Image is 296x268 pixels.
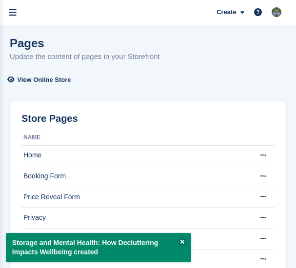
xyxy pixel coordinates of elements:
[272,7,281,17] img: sahil
[21,166,254,187] td: Booking Form
[21,113,78,124] h2: Store Pages
[17,75,71,85] span: View Online Store
[21,187,254,208] td: Price Reveal Form
[10,51,160,62] p: Update the content of pages in your Storefront
[6,233,191,262] p: Storage and Mental Health: How Decluttering Impacts Wellbeing created
[217,7,236,17] span: Create
[10,37,160,50] h1: Pages
[10,72,71,88] a: View Online Store
[21,208,254,229] td: Privacy
[21,130,254,146] th: Name
[21,145,254,166] td: Home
